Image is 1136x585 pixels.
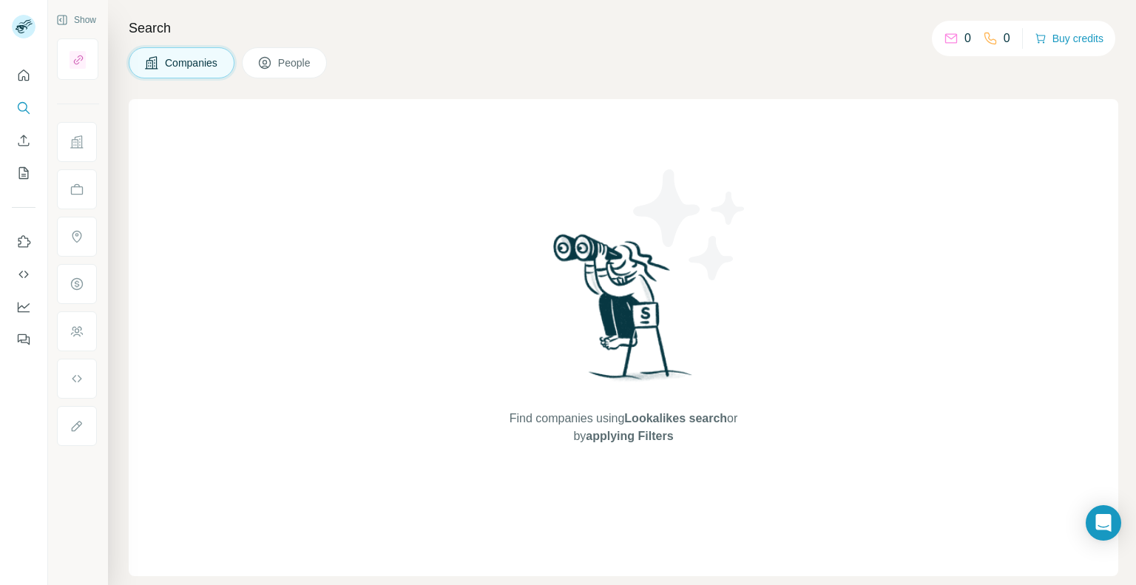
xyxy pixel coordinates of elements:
img: Surfe Illustration - Woman searching with binoculars [547,230,700,395]
button: Buy credits [1035,28,1103,49]
span: Companies [165,55,219,70]
img: Surfe Illustration - Stars [623,158,757,291]
h4: Search [129,18,1118,38]
span: applying Filters [586,430,673,442]
button: Use Surfe on LinkedIn [12,229,35,255]
span: Lookalikes search [624,412,727,425]
button: My lists [12,160,35,186]
p: 0 [1004,30,1010,47]
span: People [278,55,312,70]
button: Quick start [12,62,35,89]
span: Find companies using or by [505,410,742,445]
button: Feedback [12,326,35,353]
button: Use Surfe API [12,261,35,288]
button: Search [12,95,35,121]
button: Enrich CSV [12,127,35,154]
button: Dashboard [12,294,35,320]
p: 0 [964,30,971,47]
div: Open Intercom Messenger [1086,505,1121,541]
button: Show [46,9,106,31]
